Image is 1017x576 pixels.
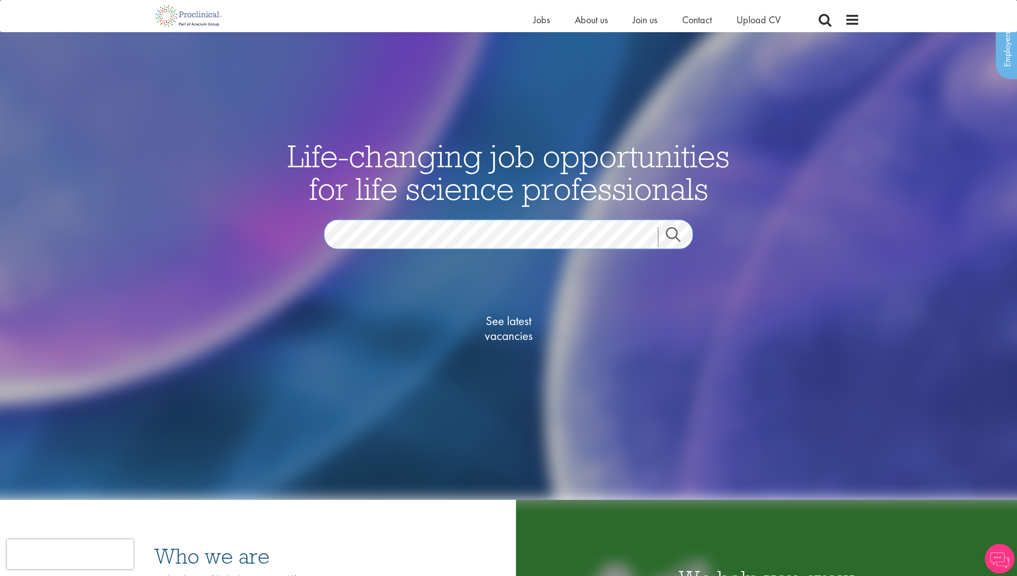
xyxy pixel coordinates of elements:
[533,13,550,26] a: Jobs
[154,545,347,567] h3: Who we are
[682,13,712,26] a: Contact
[575,13,608,26] a: About us
[633,13,657,26] a: Join us
[7,539,134,569] iframe: reCAPTCHA
[985,544,1015,574] img: Chatbot
[459,314,558,343] span: See latest vacancies
[287,136,730,208] span: Life-changing job opportunities for life science professionals
[737,13,781,26] a: Upload CV
[459,274,558,383] a: See latestvacancies
[658,227,700,247] a: Job search submit button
